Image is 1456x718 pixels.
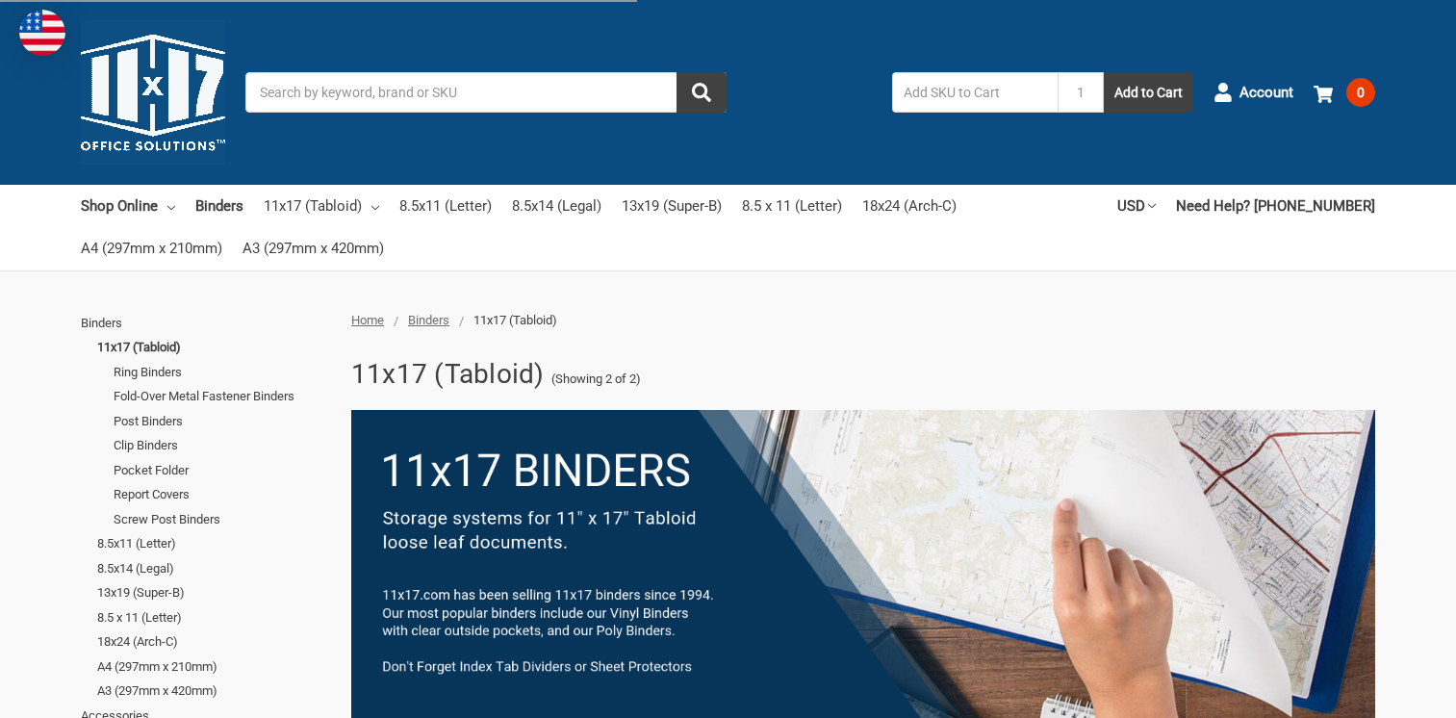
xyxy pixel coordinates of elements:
a: Shop Online [81,185,175,227]
span: 0 [1346,78,1375,107]
a: 8.5 x 11 (Letter) [742,185,842,227]
a: 8.5x11 (Letter) [399,185,492,227]
a: 8.5x14 (Legal) [512,185,601,227]
a: Account [1213,67,1293,117]
span: 11x17 (Tabloid) [473,313,557,327]
input: Add SKU to Cart [892,72,1058,113]
a: Pocket Folder [114,458,330,483]
a: 11x17 (Tabloid) [264,185,379,227]
a: 13x19 (Super-B) [622,185,722,227]
a: Clip Binders [114,433,330,458]
a: Fold-Over Metal Fastener Binders [114,384,330,409]
button: Add to Cart [1104,72,1193,113]
a: 18x24 (Arch-C) [97,629,330,654]
a: 8.5x14 (Legal) [97,556,330,581]
span: Account [1239,82,1293,104]
a: USD [1117,185,1156,227]
a: Binders [81,311,330,336]
a: Binders [195,185,243,227]
a: Home [351,313,384,327]
a: Report Covers [114,482,330,507]
img: 11x17.com [81,20,225,165]
input: Search by keyword, brand or SKU [245,72,727,113]
a: 11x17 (Tabloid) [97,335,330,360]
a: Screw Post Binders [114,507,330,532]
a: 18x24 (Arch-C) [862,185,957,227]
a: 8.5x11 (Letter) [97,531,330,556]
a: Binders [408,313,449,327]
a: 8.5 x 11 (Letter) [97,605,330,630]
a: 0 [1314,67,1375,117]
img: duty and tax information for United States [19,10,65,56]
a: Ring Binders [114,360,330,385]
a: 13x19 (Super-B) [97,580,330,605]
a: A4 (297mm x 210mm) [97,654,330,680]
h1: 11x17 (Tabloid) [351,349,545,399]
a: A3 (297mm x 420mm) [97,679,330,704]
a: A3 (297mm x 420mm) [243,227,384,269]
a: A4 (297mm x 210mm) [81,227,222,269]
a: Need Help? [PHONE_NUMBER] [1176,185,1375,227]
a: Post Binders [114,409,330,434]
span: (Showing 2 of 2) [551,370,641,389]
